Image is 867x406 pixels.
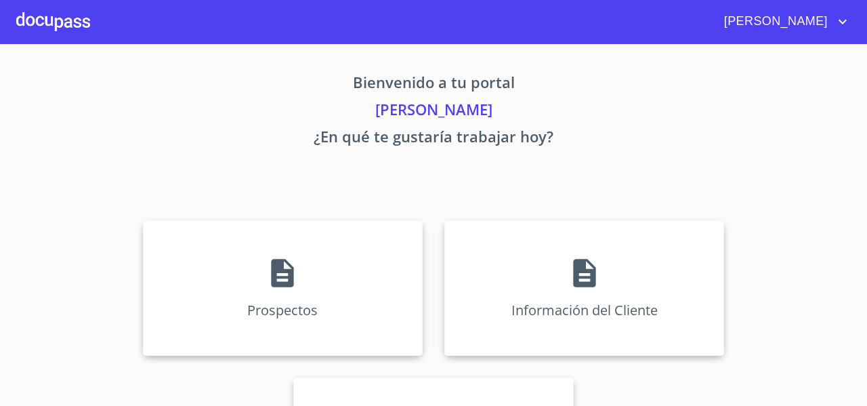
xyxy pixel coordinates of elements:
[714,11,834,33] span: [PERSON_NAME]
[16,71,851,98] p: Bienvenido a tu portal
[16,125,851,153] p: ¿En qué te gustaría trabajar hoy?
[247,301,318,319] p: Prospectos
[714,11,851,33] button: account of current user
[511,301,658,319] p: Información del Cliente
[16,98,851,125] p: [PERSON_NAME]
